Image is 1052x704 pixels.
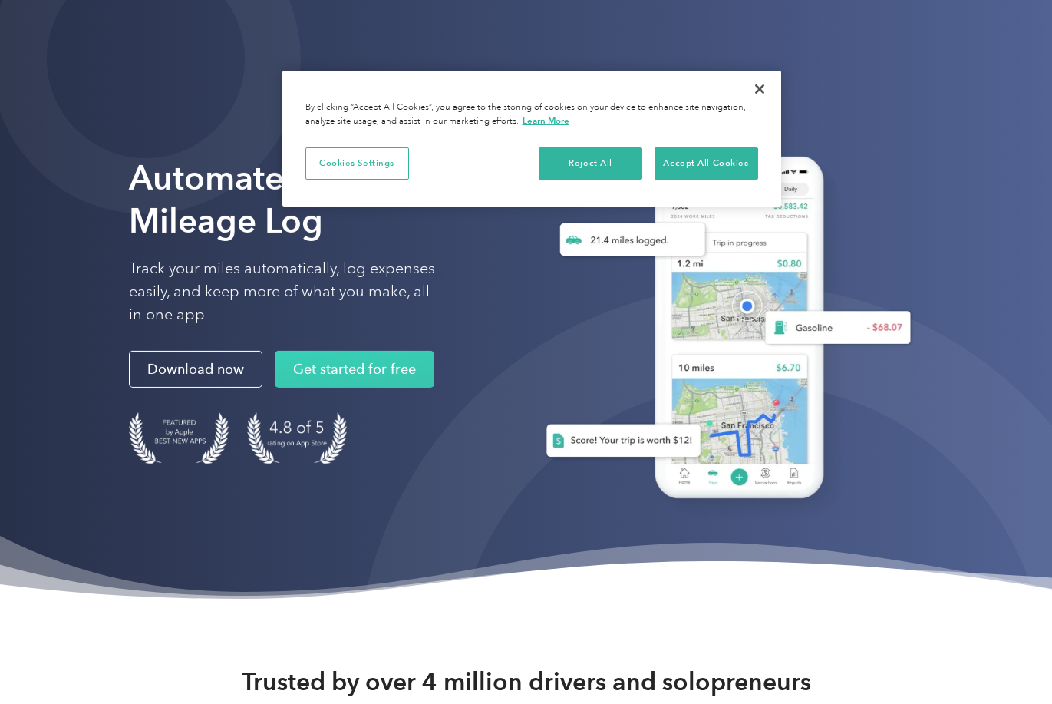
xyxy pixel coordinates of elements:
[129,412,229,464] img: Badge for Featured by Apple Best New Apps
[282,71,781,207] div: Cookie banner
[129,351,262,388] a: Download now
[242,666,811,697] strong: Trusted by over 4 million drivers and solopreneurs
[129,257,436,326] p: Track your miles automatically, log expenses easily, and keep more of what you make, all in one app
[743,72,777,106] button: Close
[655,147,758,180] button: Accept All Cookies
[305,101,758,128] div: By clicking “Accept All Cookies”, you agree to the storing of cookies on your device to enhance s...
[523,115,569,126] a: More information about your privacy, opens in a new tab
[305,147,409,180] button: Cookies Settings
[247,412,347,464] img: 4.9 out of 5 stars on the app store
[282,71,781,207] div: Privacy
[522,140,923,521] img: Everlance, mileage tracker app, expense tracking app
[275,351,434,388] a: Get started for free
[539,147,642,180] button: Reject All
